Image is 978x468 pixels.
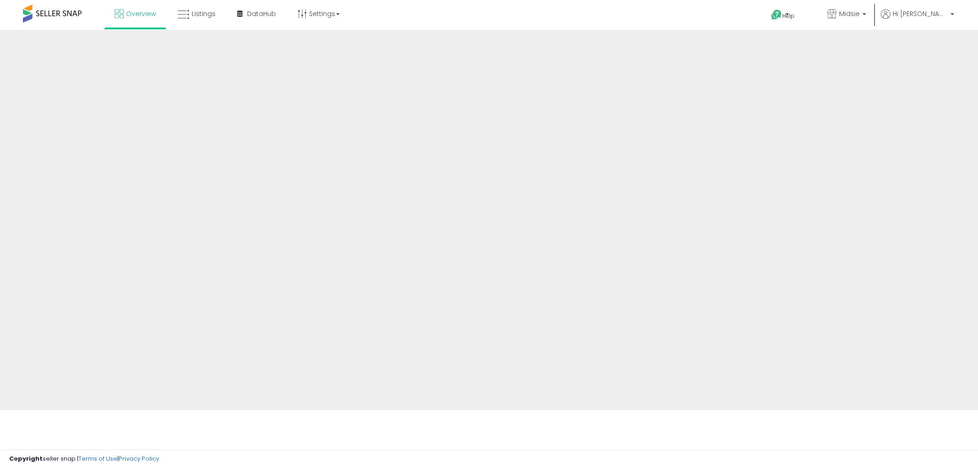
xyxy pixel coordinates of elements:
span: Listings [192,9,215,18]
span: Hi [PERSON_NAME] [893,9,948,18]
span: Help [782,12,795,20]
span: DataHub [247,9,276,18]
a: Help [764,2,812,30]
span: Overview [126,9,156,18]
i: Get Help [771,9,782,21]
span: Midsie [839,9,860,18]
a: Hi [PERSON_NAME] [881,9,954,30]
